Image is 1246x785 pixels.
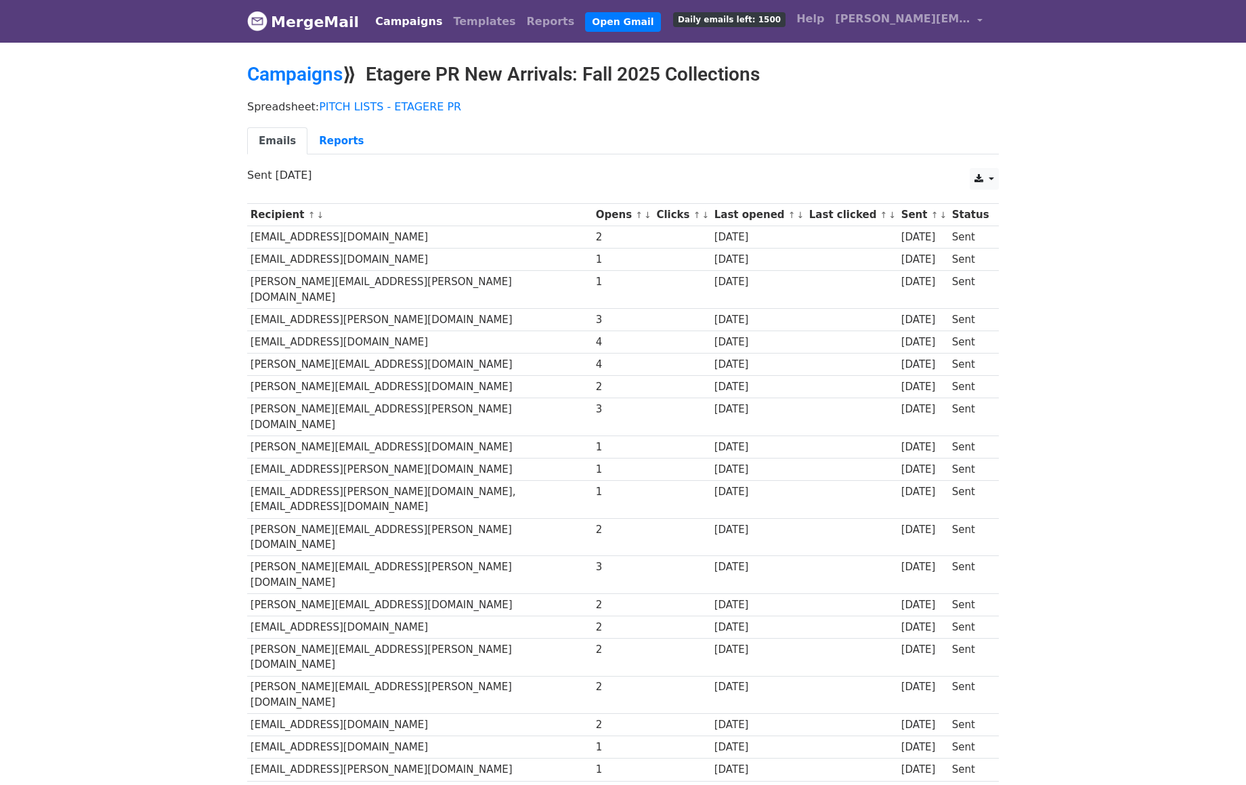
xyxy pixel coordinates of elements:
td: Sent [949,616,992,639]
div: 1 [596,740,650,755]
td: Sent [949,398,992,436]
a: Open Gmail [585,12,660,32]
div: [DATE] [901,522,946,538]
td: [EMAIL_ADDRESS][DOMAIN_NAME] [247,249,593,271]
td: [EMAIL_ADDRESS][DOMAIN_NAME] [247,331,593,354]
td: [EMAIL_ADDRESS][PERSON_NAME][DOMAIN_NAME], [EMAIL_ADDRESS][DOMAIN_NAME] [247,481,593,519]
div: 2 [596,379,650,395]
div: [DATE] [714,642,802,658]
a: ↓ [702,210,709,220]
td: [PERSON_NAME][EMAIL_ADDRESS][DOMAIN_NAME] [247,354,593,376]
td: Sent [949,436,992,458]
div: [DATE] [901,379,946,395]
div: [DATE] [714,440,802,455]
div: 2 [596,620,650,635]
td: [EMAIL_ADDRESS][PERSON_NAME][DOMAIN_NAME] [247,759,593,781]
div: [DATE] [714,252,802,268]
div: 2 [596,522,650,538]
td: Sent [949,331,992,354]
div: [DATE] [901,620,946,635]
td: Sent [949,308,992,331]
div: [DATE] [714,462,802,478]
td: [EMAIL_ADDRESS][DOMAIN_NAME] [247,714,593,736]
div: 1 [596,252,650,268]
a: ↓ [939,210,947,220]
div: [DATE] [714,274,802,290]
td: [PERSON_NAME][EMAIL_ADDRESS][PERSON_NAME][DOMAIN_NAME] [247,518,593,556]
td: Sent [949,759,992,781]
th: Last clicked [806,204,898,226]
div: 3 [596,402,650,417]
div: [DATE] [714,357,802,373]
td: [PERSON_NAME][EMAIL_ADDRESS][DOMAIN_NAME] [247,436,593,458]
p: Sent [DATE] [247,168,999,182]
div: 3 [596,312,650,328]
p: Spreadsheet: [247,100,999,114]
img: MergeMail logo [247,11,267,31]
div: [DATE] [901,642,946,658]
span: [PERSON_NAME][EMAIL_ADDRESS][DOMAIN_NAME] [835,11,970,27]
th: Opens [593,204,653,226]
div: 2 [596,597,650,613]
div: 2 [596,679,650,695]
div: [DATE] [901,740,946,755]
div: [DATE] [901,679,946,695]
div: [DATE] [901,484,946,500]
div: [DATE] [901,559,946,575]
div: [DATE] [901,312,946,328]
div: [DATE] [901,762,946,778]
div: [DATE] [714,717,802,733]
td: [PERSON_NAME][EMAIL_ADDRESS][PERSON_NAME][DOMAIN_NAME] [247,676,593,714]
td: [EMAIL_ADDRESS][DOMAIN_NAME] [247,736,593,759]
td: Sent [949,518,992,556]
div: [DATE] [714,402,802,417]
a: Reports [307,127,375,155]
td: [EMAIL_ADDRESS][PERSON_NAME][DOMAIN_NAME] [247,459,593,481]
td: Sent [949,249,992,271]
td: Sent [949,593,992,616]
td: [PERSON_NAME][EMAIL_ADDRESS][DOMAIN_NAME] [247,593,593,616]
div: [DATE] [714,597,802,613]
a: ↓ [644,210,651,220]
span: Daily emails left: 1500 [673,12,786,27]
div: [DATE] [901,402,946,417]
td: [PERSON_NAME][EMAIL_ADDRESS][DOMAIN_NAME] [247,376,593,398]
td: Sent [949,354,992,376]
td: Sent [949,459,992,481]
a: ↓ [797,210,804,220]
div: [DATE] [714,522,802,538]
div: [DATE] [901,717,946,733]
h2: ⟫ Etagere PR New Arrivals: Fall 2025 Collections [247,63,999,86]
div: 3 [596,559,650,575]
td: Sent [949,226,992,249]
a: ↑ [880,210,888,220]
div: [DATE] [714,620,802,635]
td: Sent [949,639,992,677]
a: ↑ [931,210,939,220]
div: [DATE] [901,440,946,455]
td: [PERSON_NAME][EMAIL_ADDRESS][PERSON_NAME][DOMAIN_NAME] [247,556,593,594]
div: [DATE] [714,335,802,350]
a: Help [791,5,830,33]
td: Sent [949,714,992,736]
a: ↓ [316,210,324,220]
div: [DATE] [901,462,946,478]
div: 1 [596,440,650,455]
a: Templates [448,8,521,35]
div: [DATE] [901,230,946,245]
td: Sent [949,556,992,594]
div: [DATE] [714,484,802,500]
a: Campaigns [370,8,448,35]
div: 1 [596,274,650,290]
th: Last opened [711,204,806,226]
div: 2 [596,230,650,245]
div: 2 [596,717,650,733]
div: [DATE] [714,762,802,778]
td: Sent [949,271,992,309]
a: Campaigns [247,63,343,85]
td: [PERSON_NAME][EMAIL_ADDRESS][PERSON_NAME][DOMAIN_NAME] [247,639,593,677]
td: Sent [949,736,992,759]
div: [DATE] [714,679,802,695]
a: MergeMail [247,7,359,36]
th: Recipient [247,204,593,226]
